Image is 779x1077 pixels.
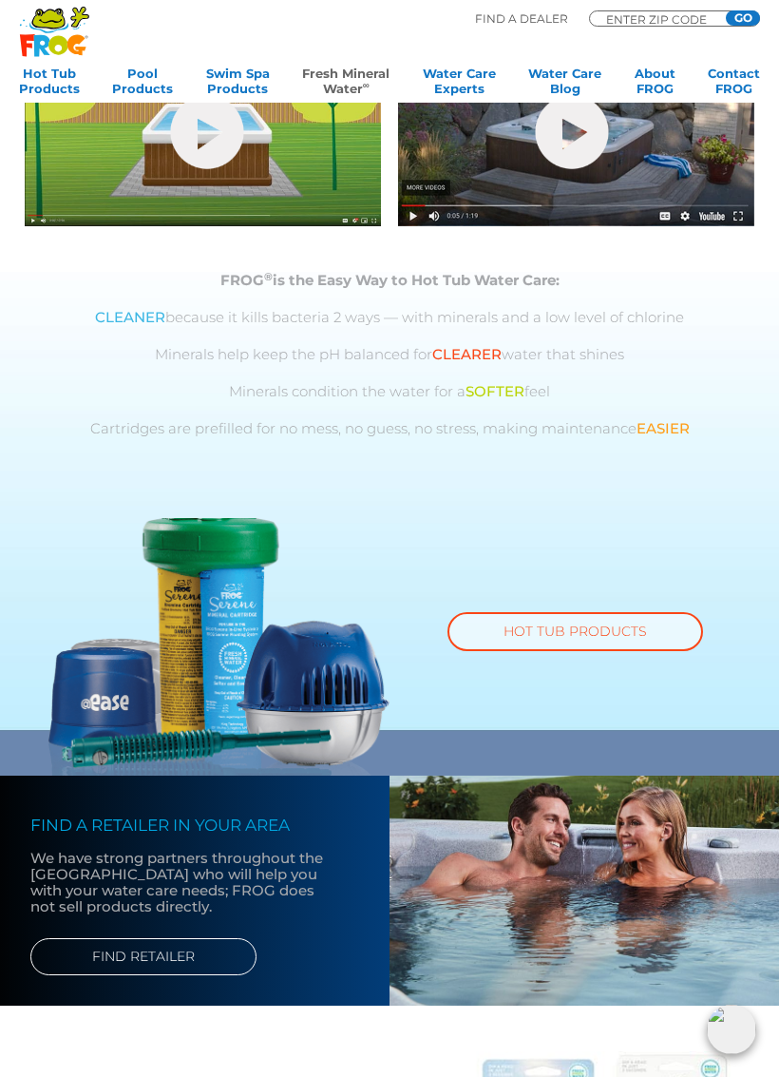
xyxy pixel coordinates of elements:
[432,345,502,363] span: CLEARER
[604,14,718,24] input: Zip Code Form
[465,382,524,400] span: SOFTER
[398,25,754,226] img: fmw-hot-tub-cover-2
[48,383,731,399] p: Minerals condition the water for a feel
[220,271,560,289] strong: FROG is the Easy Way to Hot Tub Water Care:
[264,270,273,283] sup: ®
[636,419,690,437] span: EASIER
[302,66,389,104] a: Fresh MineralWater∞
[19,66,80,104] a: Hot TubProducts
[112,66,173,104] a: PoolProducts
[95,308,165,326] span: CLEANER
[206,66,270,104] a: Swim SpaProducts
[423,66,496,104] a: Water CareExperts
[363,80,370,90] sup: ∞
[25,25,381,226] img: fmw-hot-tub-cover-1
[475,10,568,28] p: Find A Dealer
[48,518,389,776] img: fmw-hot-tub-product-v2
[708,66,760,104] a: ContactFROG
[707,1005,756,1054] img: openIcon
[48,309,731,325] p: because it kills bacteria 2 ways — with minerals and a low level of chlorine
[30,938,256,975] a: FIND RETAILER
[30,850,329,914] p: We have strong partners throughout the [GEOGRAPHIC_DATA] who will help you with your water care n...
[635,66,675,104] a: AboutFROG
[447,612,703,651] a: HOT TUB PRODUCTS
[528,66,601,104] a: Water CareBlog
[30,816,329,835] h4: FIND A RETAILER IN YOUR AREA
[48,420,731,436] p: Cartridges are prefilled for no mess, no guess, no stress, making maintenance
[726,10,760,26] input: GO
[48,346,731,362] p: Minerals help keep the pH balanced for water that shines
